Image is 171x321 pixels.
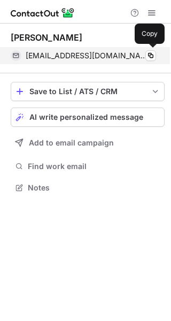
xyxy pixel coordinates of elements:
span: Find work email [28,162,160,171]
span: [EMAIL_ADDRESS][DOMAIN_NAME] [26,51,148,60]
span: AI write personalized message [29,113,143,121]
span: Add to email campaign [29,139,114,147]
button: Find work email [11,159,165,174]
button: save-profile-one-click [11,82,165,101]
span: Notes [28,183,160,193]
div: Save to List / ATS / CRM [29,87,146,96]
button: AI write personalized message [11,108,165,127]
div: [PERSON_NAME] [11,32,82,43]
img: ContactOut v5.3.10 [11,6,75,19]
button: Notes [11,180,165,195]
button: Add to email campaign [11,133,165,152]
